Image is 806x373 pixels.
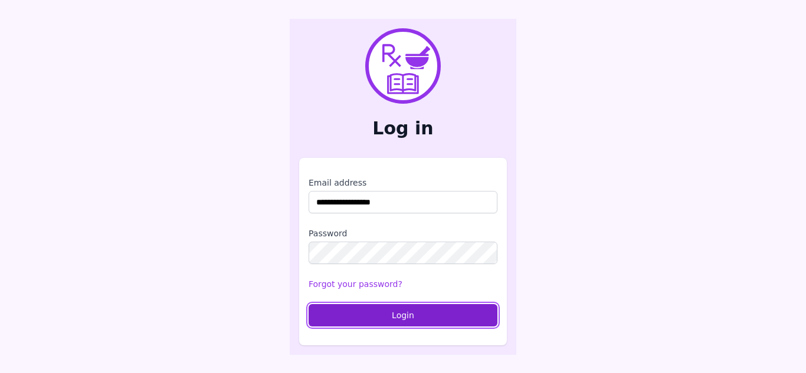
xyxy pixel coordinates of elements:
a: Forgot your password? [309,279,402,289]
button: Login [309,304,497,326]
label: Email address [309,177,497,189]
h2: Log in [299,118,507,139]
img: PharmXellence Logo [365,28,441,104]
label: Password [309,227,497,239]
